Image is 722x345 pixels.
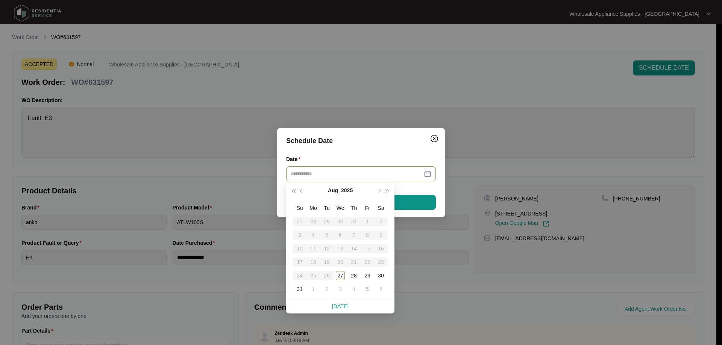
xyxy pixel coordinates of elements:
a: [DATE] [332,303,349,309]
th: We [334,201,347,215]
div: 6 [376,285,385,294]
th: Tu [320,201,334,215]
th: Mo [306,201,320,215]
td: 2025-09-06 [374,282,388,296]
div: 29 [363,271,372,280]
td: 2025-08-27 [334,269,347,282]
td: 2025-09-02 [320,282,334,296]
div: 5 [363,285,372,294]
th: Fr [361,201,374,215]
div: 2 [322,285,331,294]
div: 28 [349,271,358,280]
div: Schedule Date [286,136,436,146]
td: 2025-08-31 [293,282,306,296]
button: Aug [328,183,338,198]
div: 4 [349,285,358,294]
button: 2025 [341,183,353,198]
td: 2025-08-29 [361,269,374,282]
button: Close [428,133,440,145]
div: 31 [295,285,304,294]
div: 3 [336,285,345,294]
label: Date [286,155,303,163]
td: 2025-09-05 [361,282,374,296]
td: 2025-08-28 [347,269,361,282]
div: 30 [376,271,385,280]
td: 2025-09-01 [306,282,320,296]
th: Su [293,201,306,215]
input: Date [291,170,422,178]
img: closeCircle [430,134,439,143]
div: 1 [309,285,318,294]
div: 27 [336,271,345,280]
td: 2025-08-30 [374,269,388,282]
td: 2025-09-03 [334,282,347,296]
th: Th [347,201,361,215]
th: Sa [374,201,388,215]
td: 2025-09-04 [347,282,361,296]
